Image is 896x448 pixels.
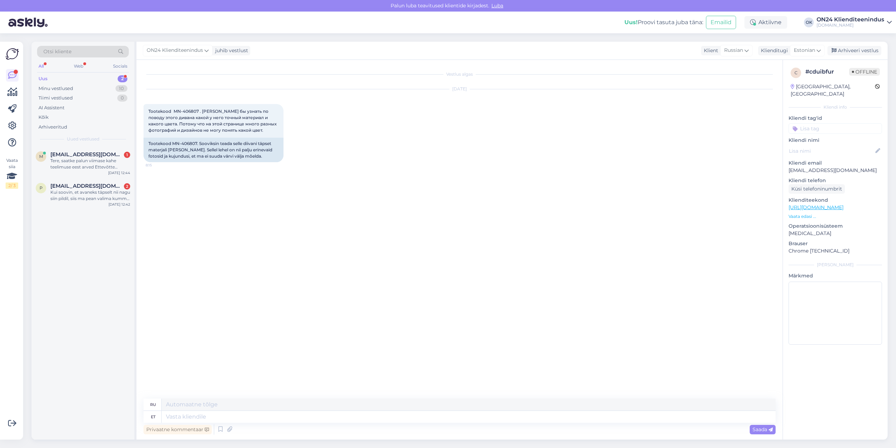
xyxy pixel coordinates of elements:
p: Kliendi telefon [789,177,882,184]
span: ON24 Klienditeenindus [147,47,203,54]
div: 1 [124,152,130,158]
div: [DOMAIN_NAME] [817,22,884,28]
div: 2 / 3 [6,182,18,189]
span: p [40,185,43,191]
div: [PERSON_NAME] [789,262,882,268]
div: 2 [118,75,127,82]
div: Vaata siia [6,157,18,189]
b: Uus! [624,19,638,26]
div: juhib vestlust [212,47,248,54]
span: Saada [752,426,773,433]
p: Kliendi nimi [789,137,882,144]
a: ON24 Klienditeenindus[DOMAIN_NAME] [817,17,892,28]
span: c [794,70,798,75]
div: Klient [701,47,718,54]
p: Klienditeekond [789,197,882,204]
span: 8:15 [146,163,172,168]
div: [DATE] 12:44 [108,170,130,175]
div: ru [150,399,156,411]
div: OK [804,18,814,27]
div: Tiimi vestlused [38,95,73,102]
div: [DATE] 12:42 [108,202,130,207]
div: Aktiivne [744,16,787,29]
div: Uus [38,75,48,82]
div: Arhiveeri vestlus [827,46,881,55]
p: Kliendi email [789,159,882,167]
input: Lisa tag [789,123,882,134]
div: Küsi telefoninumbrit [789,184,845,194]
p: Operatsioonisüsteem [789,222,882,230]
div: All [37,62,45,71]
p: [EMAIL_ADDRESS][DOMAIN_NAME] [789,167,882,174]
div: Proovi tasuta juba täna: [624,18,703,27]
div: Kõik [38,114,49,121]
div: 2 [124,183,130,189]
span: Offline [849,68,880,76]
span: Otsi kliente [43,48,71,55]
div: 10 [115,85,127,92]
img: Askly Logo [6,47,19,61]
input: Lisa nimi [789,147,874,155]
div: Klienditugi [758,47,788,54]
span: Luba [489,2,505,9]
p: Vaata edasi ... [789,213,882,220]
span: margus@marrekpuit.ee [50,151,123,158]
span: Tootekood MN-406807 . [PERSON_NAME] бы узнать по поводу этого дивана какой у него точный материал... [148,109,278,133]
div: ON24 Klienditeenindus [817,17,884,22]
span: Estonian [794,47,815,54]
div: Privaatne kommentaar [143,425,212,434]
div: 0 [117,95,127,102]
div: Tootekood MN-406807. Sooviksin teada selle diivani täpset materjali [PERSON_NAME]. Sellel lehel o... [143,138,283,162]
div: Tere, saatke palun viimase kahe teelimuse eest arved Ettevõtte nimele. Hetkel on olemas ainult et... [50,158,130,170]
div: Kliendi info [789,104,882,110]
div: Socials [112,62,129,71]
p: Brauser [789,240,882,247]
p: Märkmed [789,272,882,280]
div: AI Assistent [38,104,64,111]
p: [MEDICAL_DATA] [789,230,882,237]
button: Emailid [706,16,736,29]
div: et [151,411,155,423]
div: Vestlus algas [143,71,776,77]
div: Minu vestlused [38,85,73,92]
span: m [39,154,43,159]
div: Web [72,62,85,71]
span: poiteltauno@gmail.com [50,183,123,189]
div: Kui soovin, et avaneks täpselt nii nagu siin pildil, siis ma pean valima kumma variandi? [URL][DO... [50,189,130,202]
div: [GEOGRAPHIC_DATA], [GEOGRAPHIC_DATA] [791,83,875,98]
span: Uued vestlused [67,136,99,142]
p: Kliendi tag'id [789,115,882,122]
span: Russian [724,47,743,54]
div: Arhiveeritud [38,124,67,131]
a: [URL][DOMAIN_NAME] [789,204,843,211]
p: Chrome [TECHNICAL_ID] [789,247,882,255]
div: [DATE] [143,86,776,92]
div: # cduibfur [805,68,849,76]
